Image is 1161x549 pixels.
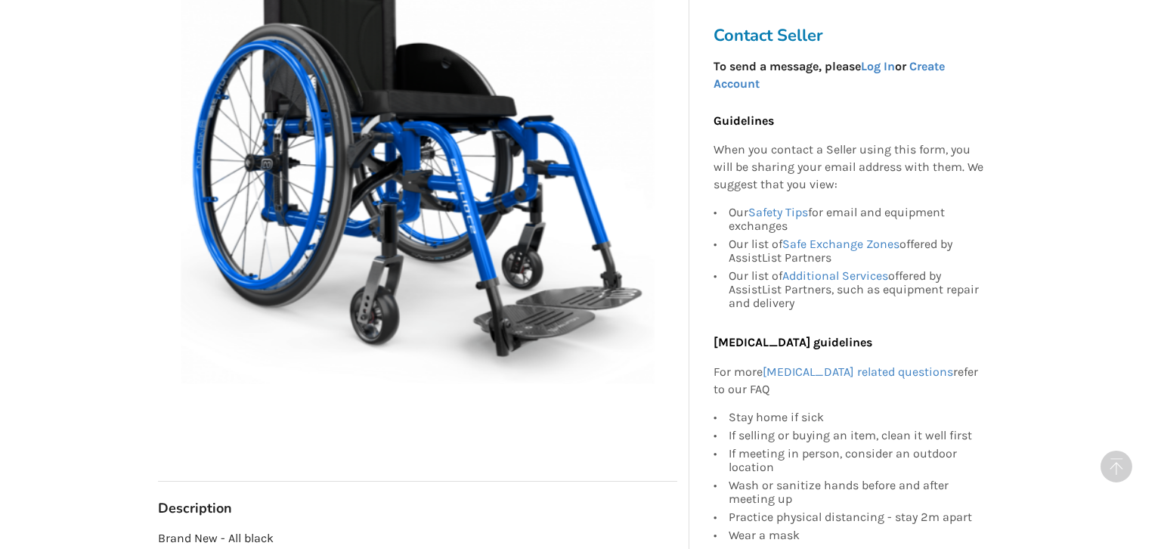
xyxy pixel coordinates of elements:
div: If selling or buying an item, clean it well first [729,426,984,445]
p: For more refer to our FAQ [714,364,984,399]
a: Log In [861,59,895,73]
a: Safety Tips [748,205,808,219]
p: When you contact a Seller using this form, you will be sharing your email address with them. We s... [714,142,984,194]
a: Safe Exchange Zones [782,237,899,251]
div: Our for email and equipment exchanges [729,206,984,235]
a: Additional Services [782,268,888,283]
div: If meeting in person, consider an outdoor location [729,445,984,476]
strong: To send a message, please or [714,59,945,91]
h3: Description [158,500,677,517]
b: [MEDICAL_DATA] guidelines [714,335,872,349]
div: Our list of offered by AssistList Partners [729,235,984,267]
div: Stay home if sick [729,411,984,426]
h3: Contact Seller [714,25,992,46]
div: Wash or sanitize hands before and after meeting up [729,476,984,508]
a: [MEDICAL_DATA] related questions [763,364,953,379]
div: Practice physical distancing - stay 2m apart [729,508,984,526]
div: Our list of offered by AssistList Partners, such as equipment repair and delivery [729,267,984,310]
div: Wear a mask [729,526,984,542]
b: Guidelines [714,113,774,128]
